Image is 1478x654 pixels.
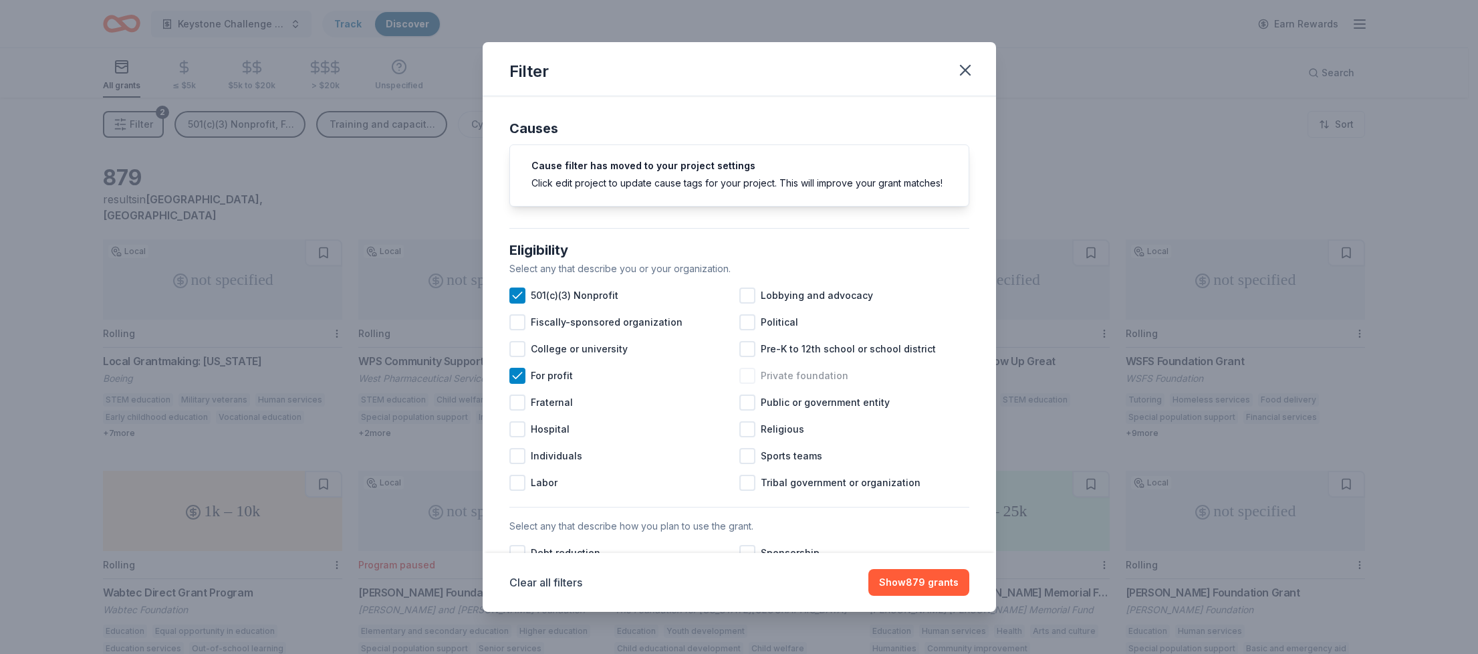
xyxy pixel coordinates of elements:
span: Pre-K to 12th school or school district [761,341,936,357]
span: Sponsorship [761,545,820,561]
div: Select any that describe you or your organization. [509,261,969,277]
span: Tribal government or organization [761,475,920,491]
span: Political [761,314,798,330]
span: Labor [531,475,558,491]
span: Sports teams [761,448,822,464]
div: Causes [509,118,969,139]
span: Religious [761,421,804,437]
span: Fiscally-sponsored organization [531,314,683,330]
h5: Cause filter has moved to your project settings [531,161,947,171]
span: College or university [531,341,628,357]
span: Hospital [531,421,570,437]
div: Eligibility [509,239,969,261]
span: For profit [531,368,573,384]
span: Private foundation [761,368,848,384]
span: Public or government entity [761,395,890,411]
button: Clear all filters [509,574,582,590]
span: Individuals [531,448,582,464]
span: 501(c)(3) Nonprofit [531,288,618,304]
div: Filter [509,61,549,82]
button: Show879 grants [868,569,969,596]
span: Lobbying and advocacy [761,288,873,304]
div: Select any that describe how you plan to use the grant. [509,518,969,534]
div: Click edit project to update cause tags for your project. This will improve your grant matches! [531,176,947,190]
span: Debt reduction [531,545,600,561]
span: Fraternal [531,395,573,411]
